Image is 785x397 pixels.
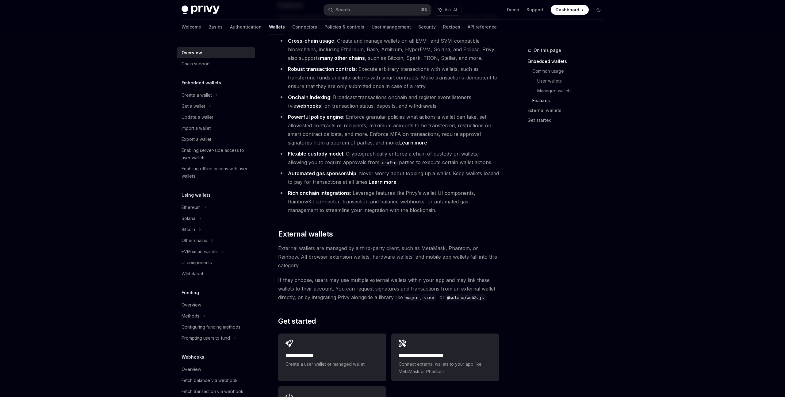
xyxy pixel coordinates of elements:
[177,364,255,375] a: Overview
[177,58,255,69] a: Chain support
[177,145,255,163] a: Enabling server-side access to user wallets
[182,79,221,87] h5: Embedded wallets
[177,47,255,58] a: Overview
[177,322,255,333] a: Configuring funding methods
[182,270,203,277] div: Whitelabel
[182,289,199,296] h5: Funding
[177,268,255,279] a: Whitelabel
[177,386,255,397] a: Fetch transaction via webhook
[182,204,201,211] div: Ethereum
[507,7,519,13] a: Demo
[177,299,255,310] a: Overview
[278,149,499,167] li: : Cryptographically enforce a chain of custody on wallets, allowing you to require approvals from...
[324,4,431,15] button: Search...⌘K
[278,229,333,239] span: External wallets
[399,360,492,375] span: Connect external wallets to your app like MetaMask or Phantom
[278,169,499,186] li: : Never worry about topping up a wallet. Keep wallets loaded to pay for transactions at all times.
[182,237,207,244] div: Other chains
[182,353,204,361] h5: Webhooks
[182,102,205,110] div: Get a wallet
[527,56,608,66] a: Embedded wallets
[369,179,396,185] a: Learn more
[278,113,499,147] li: : Enforce granular policies what actions a wallet can take, set allowlisted contracts or recipien...
[269,20,285,34] a: Wallets
[182,165,251,180] div: Enabling offline actions with user wallets
[182,191,211,199] h5: Using wallets
[278,37,499,62] li: : Create and manage wallets on all EVM- and SVM-compatible blockchains, including Ethereum, Base,...
[288,114,343,120] strong: Powerful policy engine
[556,7,579,13] span: Dashboard
[177,257,255,268] a: UI components
[182,91,212,99] div: Create a wallet
[182,259,212,266] div: UI components
[551,5,589,15] a: Dashboard
[182,248,218,255] div: EVM smart wallets
[278,244,499,270] span: External wallets are managed by a third-party client, such as MetaMask, Phantom, or Rainbow. All ...
[288,38,334,44] strong: Cross-chain usage
[182,114,213,121] div: Update a wallet
[527,7,543,13] a: Support
[399,140,427,146] a: Learn more
[230,20,262,34] a: Authentication
[182,20,201,34] a: Welcome
[177,123,255,134] a: Import a wallet
[182,147,251,161] div: Enabling server-side access to user wallets
[278,276,499,302] span: If they choose, users may use multiple external wallets within your app and may link these wallet...
[182,334,230,342] div: Prompting users to fund
[445,294,486,301] code: @solana/web3.js
[288,94,330,100] strong: Onchain indexing
[182,60,210,67] div: Chain support
[288,151,343,157] strong: Flexible custody model
[177,163,255,182] a: Enabling offline actions with user wallets
[285,360,379,368] span: Create a user wallet or managed wallet
[335,6,353,13] div: Search...
[527,106,608,115] a: External wallets
[278,65,499,91] li: : Execute arbitrary transactions with wallets, such as transferring funds and interactions with s...
[537,76,608,86] a: User wallets
[177,134,255,145] a: Export a wallet
[177,375,255,386] a: Fetch balance via webhook
[182,226,195,233] div: Bitcoin
[182,215,195,222] div: Solana
[296,103,321,109] a: webhooks
[594,5,603,15] button: Toggle dark mode
[182,312,199,320] div: Methods
[182,136,211,143] div: Export a wallet
[403,294,420,301] code: wagmi
[292,20,317,34] a: Connectors
[324,20,364,34] a: Policies & controls
[182,388,243,395] div: Fetch transaction via webhook
[422,294,436,301] code: viem
[182,366,201,373] div: Overview
[532,66,608,76] a: Common usage
[182,323,240,331] div: Configuring funding methods
[534,47,561,54] span: On this page
[445,7,457,13] span: Ask AI
[177,112,255,123] a: Update a wallet
[278,189,499,214] li: : Leverage features like Privy’s wallet UI components, RainbowKit connector, transaction and bala...
[434,4,461,15] button: Ask AI
[379,159,399,166] code: m-of-n
[182,125,211,132] div: Import a wallet
[372,20,411,34] a: User management
[537,86,608,96] a: Managed wallets
[532,96,608,106] a: Features
[288,170,356,176] strong: Automated gas sponsorship
[182,6,220,14] img: dark logo
[527,115,608,125] a: Get started
[443,20,460,34] a: Recipes
[209,20,223,34] a: Basics
[468,20,497,34] a: API reference
[421,7,427,12] span: ⌘ K
[278,316,316,326] span: Get started
[182,377,238,384] div: Fetch balance via webhook
[418,20,436,34] a: Security
[278,93,499,110] li: : Broadcast transactions onchain and register event listeners (via ) on transaction status, depos...
[182,301,201,309] div: Overview
[288,66,356,72] strong: Robust transaction controls
[182,49,202,56] div: Overview
[320,55,365,61] a: many other chains
[288,190,350,196] strong: Rich onchain integrations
